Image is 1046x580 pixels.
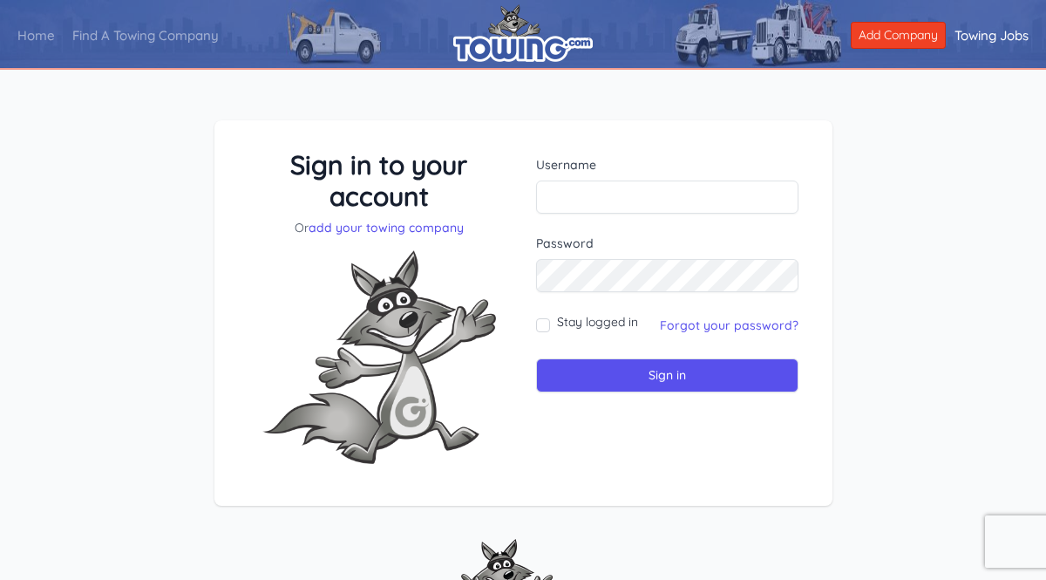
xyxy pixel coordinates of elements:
[660,317,798,333] a: Forgot your password?
[536,358,798,392] input: Sign in
[9,13,64,59] a: Home
[64,13,228,59] a: Find A Towing Company
[248,149,511,212] h3: Sign in to your account
[248,219,511,236] p: Or
[946,13,1037,59] a: Towing Jobs
[536,235,798,252] label: Password
[309,220,464,235] a: add your towing company
[248,236,510,478] img: Fox-Excited.png
[453,4,593,62] img: logo.png
[851,22,946,49] a: Add Company
[557,313,638,331] label: Stay logged in
[536,156,798,174] label: Username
